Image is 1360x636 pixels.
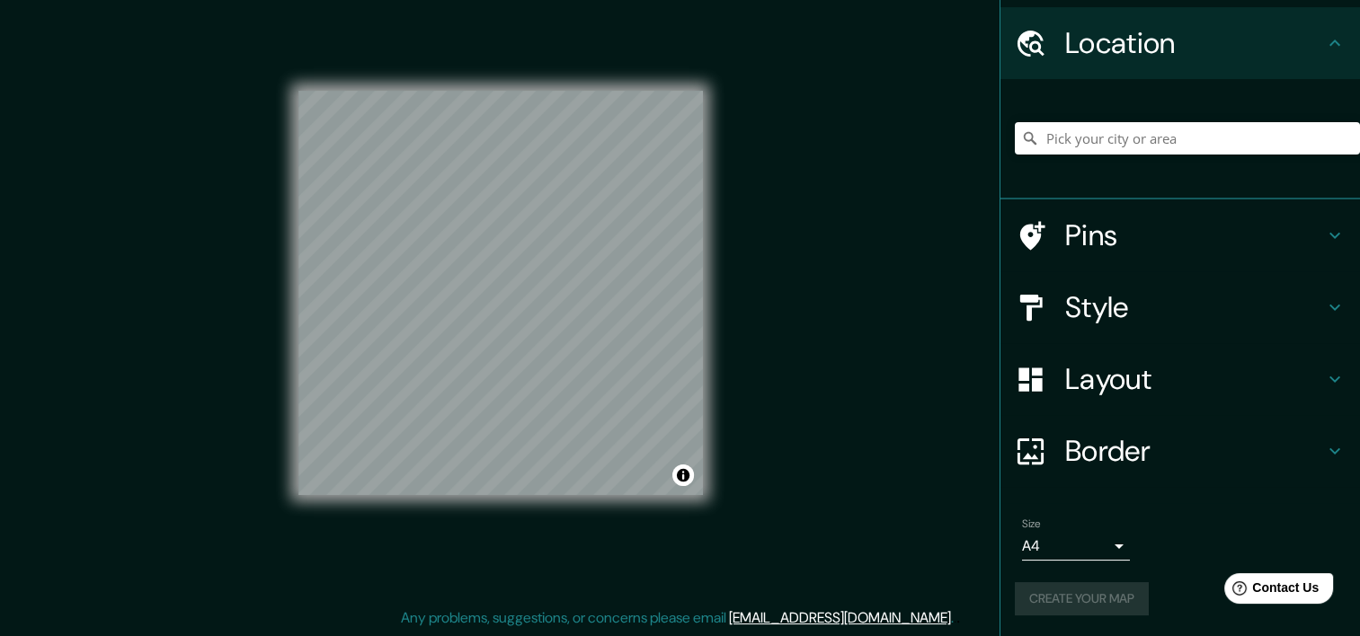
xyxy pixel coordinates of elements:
h4: Location [1065,25,1324,61]
label: Size [1022,517,1041,532]
p: Any problems, suggestions, or concerns please email . [401,607,954,629]
iframe: Help widget launcher [1200,566,1340,616]
div: . [954,607,956,629]
div: A4 [1022,532,1130,561]
button: Toggle attribution [672,464,694,486]
div: Pins [1000,199,1360,271]
div: Layout [1000,343,1360,415]
div: . [956,607,960,629]
input: Pick your city or area [1015,122,1360,155]
h4: Layout [1065,361,1324,397]
div: Location [1000,7,1360,79]
h4: Style [1065,289,1324,325]
h4: Pins [1065,217,1324,253]
a: [EMAIL_ADDRESS][DOMAIN_NAME] [729,608,951,627]
h4: Border [1065,433,1324,469]
div: Style [1000,271,1360,343]
canvas: Map [298,91,703,495]
div: Border [1000,415,1360,487]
